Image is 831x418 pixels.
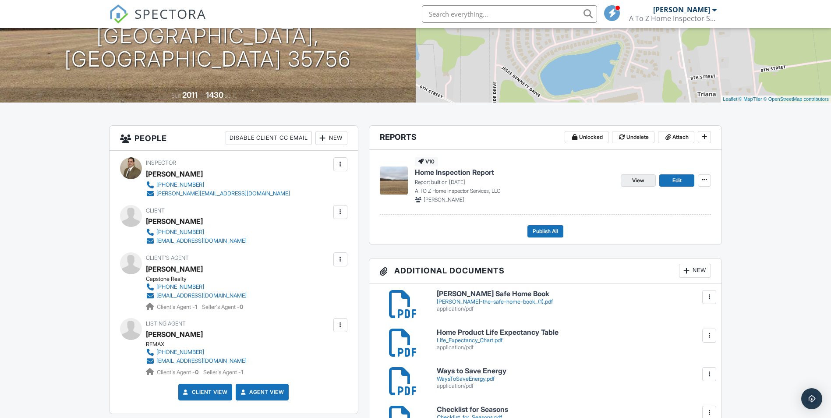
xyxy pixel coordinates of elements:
[156,358,247,365] div: [EMAIL_ADDRESS][DOMAIN_NAME]
[437,367,711,375] h6: Ways to Save Energy
[146,262,203,276] a: [PERSON_NAME]
[240,304,243,310] strong: 0
[109,4,128,24] img: The Best Home Inspection Software - Spectora
[203,369,243,375] span: Seller's Agent -
[156,349,204,356] div: ‭[PHONE_NUMBER]‬
[146,255,189,261] span: Client's Agent
[437,329,711,337] h6: Home Product Life Expectancy Table
[156,237,247,244] div: [EMAIL_ADDRESS][DOMAIN_NAME]
[437,367,711,390] a: Ways to Save Energy WaysToSaveEnergy.pdf application/pdf
[156,292,247,299] div: [EMAIL_ADDRESS][DOMAIN_NAME]
[653,5,710,14] div: [PERSON_NAME]
[437,305,711,312] div: application/pdf
[739,96,762,102] a: © MapTiler
[422,5,597,23] input: Search everything...
[146,228,247,237] a: ‭[PHONE_NUMBER]‬
[146,189,290,198] a: [PERSON_NAME][EMAIL_ADDRESS][DOMAIN_NAME]
[146,291,247,300] a: [EMAIL_ADDRESS][DOMAIN_NAME]
[171,92,181,99] span: Built
[109,12,206,30] a: SPECTORA
[146,320,186,327] span: Listing Agent
[14,1,402,71] h1: [STREET_ADDRESS] [GEOGRAPHIC_DATA], [GEOGRAPHIC_DATA] 35756
[146,328,203,341] a: [PERSON_NAME]
[181,388,228,397] a: Client View
[195,369,198,375] strong: 0
[437,406,711,414] h6: Checklist for Seasons
[146,167,203,181] div: [PERSON_NAME]
[241,369,243,375] strong: 1
[801,388,822,409] div: Open Intercom Messenger
[146,181,290,189] a: [PHONE_NUMBER]
[146,348,247,357] a: ‭[PHONE_NUMBER]‬
[157,304,198,310] span: Client's Agent -
[629,14,717,23] div: A To Z Home Inspector Services, LLC
[225,92,237,99] span: sq. ft.
[239,388,284,397] a: Agent View
[315,131,347,145] div: New
[146,357,247,365] a: [EMAIL_ADDRESS][DOMAIN_NAME]
[146,159,176,166] span: Inspector
[226,131,312,145] div: Disable Client CC Email
[146,215,203,228] div: [PERSON_NAME]
[202,304,243,310] span: Seller's Agent -
[182,90,198,99] div: 2011
[437,375,711,383] div: WaysToSaveEnergy.pdf
[437,290,711,298] h6: [PERSON_NAME] Safe Home Book
[437,290,711,312] a: [PERSON_NAME] Safe Home Book [PERSON_NAME]-the-safe-home-book_(1).pdf application/pdf
[679,264,711,278] div: New
[437,344,711,351] div: application/pdf
[195,304,197,310] strong: 1
[437,329,711,351] a: Home Product Life Expectancy Table Life_Expectancy_Chart.pdf application/pdf
[156,190,290,197] div: [PERSON_NAME][EMAIL_ADDRESS][DOMAIN_NAME]
[156,181,204,188] div: [PHONE_NUMBER]
[437,383,711,390] div: application/pdf
[206,90,223,99] div: 1430
[146,276,254,283] div: Capstone Realty
[146,283,247,291] a: [PHONE_NUMBER]
[437,337,711,344] div: Life_Expectancy_Chart.pdf
[721,96,831,103] div: |
[110,126,358,151] h3: People
[146,237,247,245] a: [EMAIL_ADDRESS][DOMAIN_NAME]
[157,369,200,375] span: Client's Agent -
[437,298,711,305] div: [PERSON_NAME]-the-safe-home-book_(1).pdf
[156,283,204,290] div: [PHONE_NUMBER]
[723,96,737,102] a: Leaflet
[369,259,722,283] h3: Additional Documents
[764,96,829,102] a: © OpenStreetMap contributors
[146,341,254,348] div: REMAX
[146,207,165,214] span: Client
[134,4,206,23] span: SPECTORA
[156,229,204,236] div: ‭[PHONE_NUMBER]‬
